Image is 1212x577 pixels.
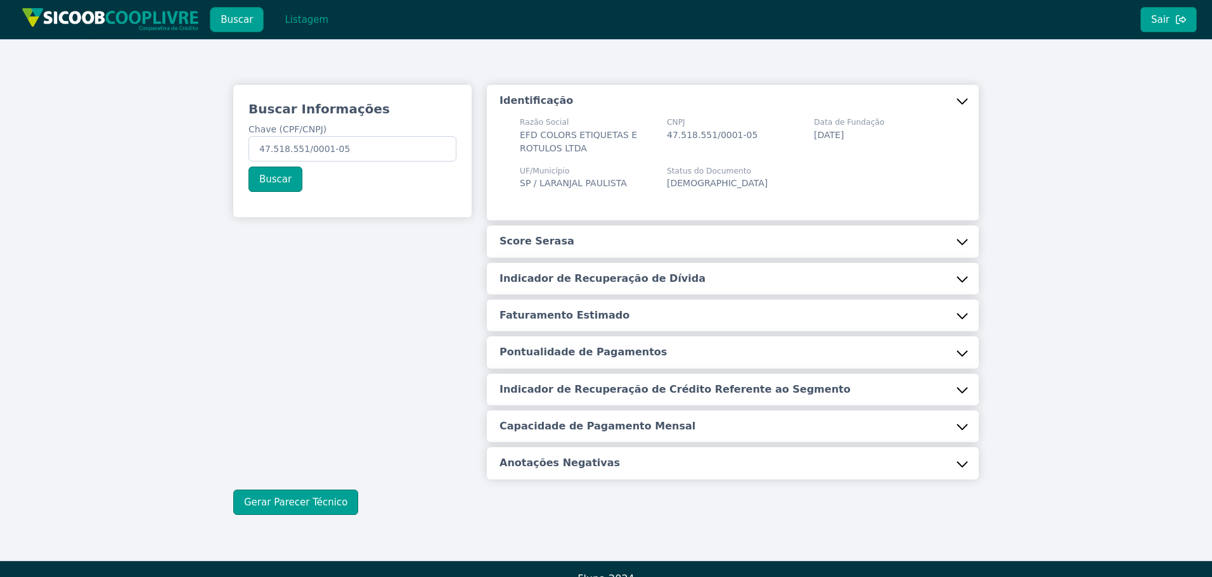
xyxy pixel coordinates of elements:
[814,130,844,140] span: [DATE]
[487,374,979,405] button: Indicador de Recuperação de Crédito Referente ao Segmento
[500,272,706,286] h5: Indicador de Recuperação de Dívida
[1140,7,1197,32] button: Sair
[248,100,456,118] h3: Buscar Informações
[500,419,695,433] h5: Capacidade de Pagamento Mensal
[520,178,627,188] span: SP / LARANJAL PAULISTA
[500,345,667,359] h5: Pontualidade de Pagamentos
[667,117,757,128] span: CNPJ
[667,165,768,177] span: Status do Documento
[233,490,358,515] button: Gerar Parecer Técnico
[667,178,768,188] span: [DEMOGRAPHIC_DATA]
[487,85,979,117] button: Identificação
[248,136,456,162] input: Chave (CPF/CNPJ)
[248,167,302,192] button: Buscar
[500,456,620,470] h5: Anotações Negativas
[487,447,979,479] button: Anotações Negativas
[274,7,339,32] button: Listagem
[814,117,884,128] span: Data de Fundação
[500,234,574,248] h5: Score Serasa
[487,225,979,257] button: Score Serasa
[22,8,199,31] img: img/sicoob_cooplivre.png
[500,94,573,108] h5: Identificação
[667,130,757,140] span: 47.518.551/0001-05
[500,308,629,322] h5: Faturamento Estimado
[500,383,851,396] h5: Indicador de Recuperação de Crédito Referente ao Segmento
[487,263,979,295] button: Indicador de Recuperação de Dívida
[487,300,979,331] button: Faturamento Estimado
[487,336,979,368] button: Pontualidade de Pagamentos
[487,410,979,442] button: Capacidade de Pagamento Mensal
[520,117,652,128] span: Razão Social
[520,165,627,177] span: UF/Município
[248,124,326,134] span: Chave (CPF/CNPJ)
[210,7,264,32] button: Buscar
[520,130,637,153] span: EFD COLORS ETIQUETAS E ROTULOS LTDA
